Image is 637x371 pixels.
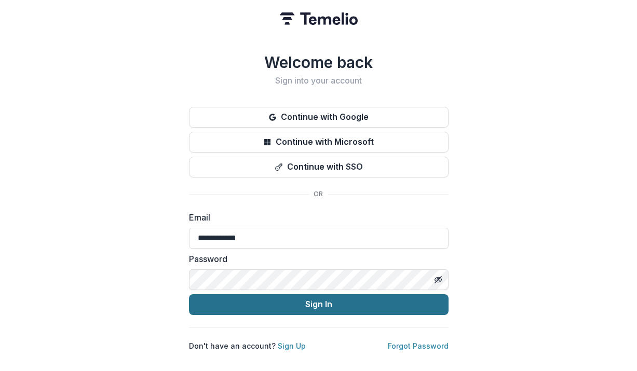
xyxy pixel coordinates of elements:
[189,340,306,351] p: Don't have an account?
[189,211,442,224] label: Email
[189,253,442,265] label: Password
[430,271,446,288] button: Toggle password visibility
[278,341,306,350] a: Sign Up
[388,341,449,350] a: Forgot Password
[189,107,449,128] button: Continue with Google
[189,157,449,177] button: Continue with SSO
[189,53,449,72] h1: Welcome back
[189,76,449,86] h2: Sign into your account
[280,12,358,25] img: Temelio
[189,132,449,153] button: Continue with Microsoft
[189,294,449,315] button: Sign In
